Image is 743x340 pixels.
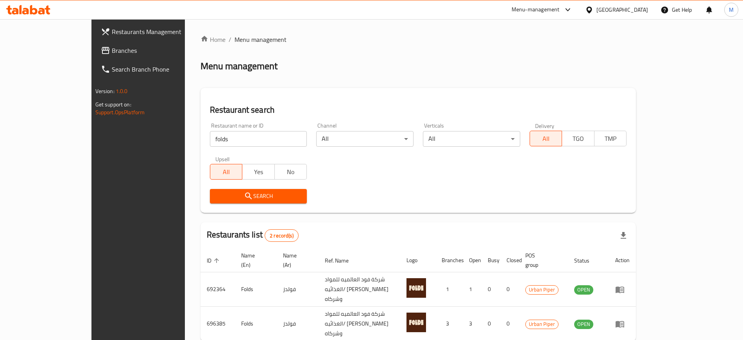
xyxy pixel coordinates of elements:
span: 1.0.0 [116,86,128,96]
td: 1 [435,272,463,307]
div: [GEOGRAPHIC_DATA] [596,5,648,14]
span: M [729,5,734,14]
h2: Restaurant search [210,104,627,116]
th: Closed [500,248,519,272]
span: No [278,166,304,178]
span: Yes [245,166,272,178]
button: No [274,164,307,180]
label: Upsell [215,156,230,162]
th: Open [463,248,482,272]
span: All [213,166,240,178]
td: 0 [482,272,500,307]
th: Branches [435,248,463,272]
div: Menu [615,319,630,329]
span: Urban Piper [526,285,558,294]
input: Search for restaurant name or ID.. [210,131,307,147]
span: Status [574,256,600,265]
td: 692364 [201,272,235,307]
td: 1 [463,272,482,307]
span: TMP [598,133,624,144]
h2: Restaurants list [207,229,299,242]
span: Name (Ar) [283,251,309,270]
span: Branches [112,46,209,55]
button: Search [210,189,307,203]
span: Version: [95,86,115,96]
td: فولدز [277,272,319,307]
span: Search [216,191,301,201]
td: Folds [235,272,277,307]
button: TMP [594,131,627,146]
img: Folds [406,278,426,298]
span: Ref. Name [325,256,359,265]
th: Busy [482,248,500,272]
a: Branches [95,41,215,60]
button: All [530,131,562,146]
div: All [316,131,414,147]
img: Folds [406,313,426,332]
span: Get support on: [95,99,131,110]
a: Search Branch Phone [95,60,215,79]
span: ID [207,256,222,265]
div: Total records count [265,229,299,242]
span: Search Branch Phone [112,65,209,74]
button: TGO [562,131,594,146]
div: OPEN [574,320,593,329]
td: شركة فود العالميه للمواد الغذائيه/ [PERSON_NAME] وشركاه [319,272,400,307]
h2: Menu management [201,60,278,72]
th: Action [609,248,636,272]
span: Menu management [235,35,286,44]
td: 0 [500,272,519,307]
span: POS group [525,251,559,270]
span: Restaurants Management [112,27,209,36]
a: Support.OpsPlatform [95,107,145,117]
span: All [533,133,559,144]
div: Menu-management [512,5,560,14]
span: Urban Piper [526,320,558,329]
span: TGO [565,133,591,144]
span: Name (En) [241,251,267,270]
div: Export file [614,226,633,245]
th: Logo [400,248,435,272]
div: All [423,131,520,147]
div: Menu [615,285,630,294]
span: OPEN [574,285,593,294]
li: / [229,35,231,44]
a: Restaurants Management [95,22,215,41]
span: 2 record(s) [265,232,298,239]
span: OPEN [574,320,593,329]
button: Yes [242,164,275,180]
button: All [210,164,243,180]
label: Delivery [535,123,555,128]
nav: breadcrumb [201,35,636,44]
